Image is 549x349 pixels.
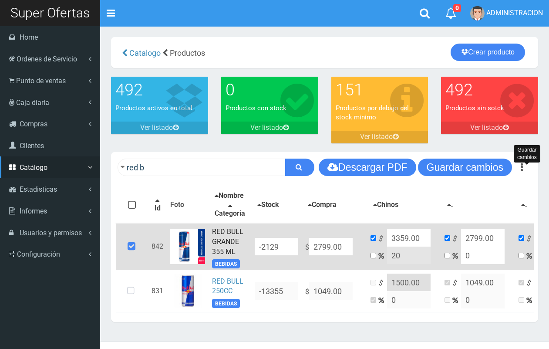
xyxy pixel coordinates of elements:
[111,122,208,134] a: Ver listado
[10,5,90,20] span: Super Ofertas
[305,200,339,210] button: Compra
[20,229,82,237] span: Usuarios y permisos
[451,44,525,61] a: Crear producto
[20,33,38,41] span: Home
[212,259,240,268] span: BEBIDAS
[336,80,363,99] font: 151
[519,200,530,210] button: .
[148,270,167,312] td: 831
[212,299,240,308] span: BEBIDAS
[174,274,201,308] img: ...
[129,48,161,58] span: Catalogo
[470,123,503,132] font: Ver listado
[167,187,209,223] th: Foto
[115,80,143,99] font: 492
[20,142,44,150] span: Clientes
[212,201,248,219] button: Categoria
[453,4,461,12] span: 0
[20,120,47,128] span: Compras
[255,200,282,210] button: Stock
[16,98,49,107] span: Caja diaria
[319,159,416,176] button: Descargar PDF
[226,104,286,112] font: Productos con stock
[20,163,47,172] span: Catálogo
[170,229,205,264] img: ...
[128,48,161,58] a: Catalogo
[152,196,163,214] button: Id
[212,227,243,256] a: RED BULL GRANDE 355 ML
[20,185,57,193] span: Estadisticas
[16,77,66,85] span: Punto de ventas
[170,48,205,58] span: Productos
[302,270,367,312] td: $
[445,104,504,112] font: Productos sin sotck
[360,132,393,141] font: Ver listado
[221,122,318,134] a: Ver listado
[445,80,473,99] font: 492
[115,104,192,112] font: Productos activos en total
[418,159,512,176] button: Guardar cambios
[378,278,387,288] i: $
[470,6,485,20] img: User Image
[212,190,246,201] button: Nombre
[452,234,461,244] i: $
[226,80,235,99] font: 0
[20,207,47,215] span: Informes
[302,223,367,270] td: $
[118,159,286,176] input: Ingrese su busqueda
[250,123,283,132] font: Ver listado
[336,104,409,121] font: Productos por debajo del stock minimo
[140,123,173,132] font: Ver listado
[526,278,535,288] i: $
[378,234,387,244] i: $
[452,278,461,288] i: $
[486,9,543,17] span: ADMINISTRACION
[441,122,538,134] a: Ver listado
[526,234,535,244] i: $
[514,145,540,163] div: Guardar cambios
[370,200,401,210] button: Chinos
[331,131,428,143] a: Ver listado
[445,200,456,210] button: .
[212,277,243,295] a: RED BULL 250CC
[17,250,60,258] span: Configuración
[17,55,77,63] span: Ordenes de Servicio
[148,223,167,270] td: 842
